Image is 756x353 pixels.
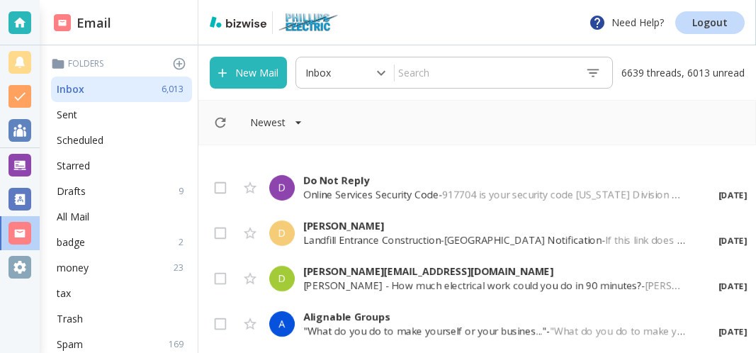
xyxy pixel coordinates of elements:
p: [PERSON_NAME] - How much electrical work could you do in 90 minutes? - [303,279,685,293]
p: Alignable Groups [303,310,685,324]
p: Trash [57,312,83,326]
p: "What do you do to make yourself or your busines..." - [303,324,685,338]
p: Spam [57,337,83,352]
p: D [278,181,286,195]
div: Starred [51,153,192,179]
div: Drafts9 [51,179,192,204]
div: Trash [51,306,192,332]
div: Sent [51,102,192,128]
p: Folders [51,57,192,71]
p: [DATE] [713,235,747,247]
button: Refresh [208,110,233,135]
p: [PERSON_NAME][EMAIL_ADDRESS][DOMAIN_NAME] [303,264,685,279]
p: 23 [174,262,189,274]
p: badge [57,235,85,250]
p: Logout [692,18,728,28]
p: 2 [179,236,189,249]
p: Scheduled [57,133,103,147]
p: [DATE] [713,280,747,293]
p: Starred [57,159,90,173]
p: Inbox [57,82,84,96]
p: [DATE] [713,325,747,338]
p: A [279,317,286,331]
div: All Mail [51,204,192,230]
p: 9 [179,185,189,198]
p: Sent [57,108,77,122]
a: Logout [675,11,745,34]
p: 6,013 [162,83,189,96]
p: 6639 threads, 6013 unread [613,57,745,89]
img: Phillips Electric [278,11,339,34]
p: [PERSON_NAME] [303,219,685,233]
button: Filter [236,108,317,137]
div: tax [51,281,192,306]
p: Do Not Reply [303,174,685,188]
p: [DATE] [713,189,747,202]
div: Scheduled [51,128,192,153]
h2: Email [54,13,111,33]
p: money [57,261,89,275]
p: Online Services Security Code - [303,188,685,202]
img: DashboardSidebarEmail.svg [54,14,71,31]
p: Landfill Entrance Construction-[GEOGRAPHIC_DATA] Notification - [303,233,685,247]
p: D [278,226,286,240]
p: All Mail [57,210,89,224]
div: money23 [51,255,192,281]
div: Inbox6,013 [51,77,192,102]
p: tax [57,286,71,301]
input: Search [395,60,574,85]
p: D [278,271,286,286]
img: bizwise [210,16,266,28]
p: Need Help? [589,14,664,31]
p: Drafts [57,184,86,198]
p: 169 [169,338,189,351]
button: New Mail [210,57,287,89]
p: Inbox [305,66,331,80]
div: badge2 [51,230,192,255]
